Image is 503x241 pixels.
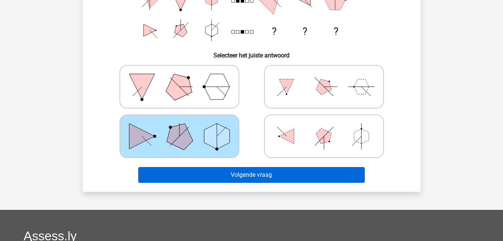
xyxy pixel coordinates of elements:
[333,26,338,37] text: ?
[138,167,365,183] button: Volgende vraag
[303,26,307,37] text: ?
[272,26,276,37] text: ?
[95,46,409,59] h6: Selecteer het juiste antwoord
